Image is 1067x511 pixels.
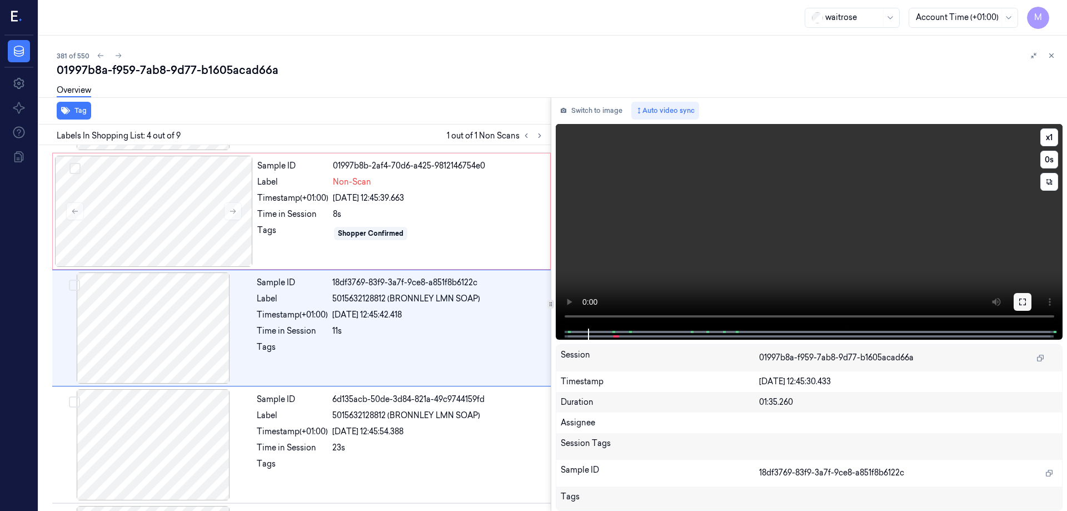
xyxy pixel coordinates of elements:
[759,376,1058,388] div: [DATE] 12:45:30.433
[759,396,1058,408] div: 01:35.260
[257,192,328,204] div: Timestamp (+01:00)
[332,325,544,337] div: 11s
[447,129,546,142] span: 1 out of 1 Non Scans
[333,209,544,220] div: 8s
[332,426,544,438] div: [DATE] 12:45:54.388
[257,277,328,289] div: Sample ID
[257,394,328,405] div: Sample ID
[257,176,328,188] div: Label
[257,293,328,305] div: Label
[332,410,480,421] span: 5015632128812 (BRONNLEY LMN SOAP)
[69,280,80,291] button: Select row
[332,442,544,454] div: 23s
[57,51,89,61] span: 381 of 550
[257,325,328,337] div: Time in Session
[338,229,403,239] div: Shopper Confirmed
[332,394,544,405] div: 6d135acb-50de-3d84-821a-49c9744159fd
[561,464,760,482] div: Sample ID
[257,410,328,421] div: Label
[556,102,627,120] button: Switch to image
[257,160,328,172] div: Sample ID
[1040,151,1058,168] button: 0s
[257,209,328,220] div: Time in Session
[561,349,760,367] div: Session
[257,225,328,242] div: Tags
[257,309,328,321] div: Timestamp (+01:00)
[561,396,760,408] div: Duration
[561,491,760,509] div: Tags
[332,309,544,321] div: [DATE] 12:45:42.418
[1040,128,1058,146] button: x1
[631,102,699,120] button: Auto video sync
[561,417,1058,429] div: Assignee
[561,376,760,388] div: Timestamp
[332,293,480,305] span: 5015632128812 (BRONNLEY LMN SOAP)
[332,277,544,289] div: 18df3769-83f9-3a7f-9ce8-a851f8b6122c
[257,458,328,476] div: Tags
[333,160,544,172] div: 01997b8b-2af4-70d6-a425-9812146754e0
[257,426,328,438] div: Timestamp (+01:00)
[257,442,328,454] div: Time in Session
[69,163,81,174] button: Select row
[69,396,80,408] button: Select row
[57,62,1058,78] div: 01997b8a-f959-7ab8-9d77-b1605acad66a
[257,341,328,359] div: Tags
[57,85,91,97] a: Overview
[57,102,91,120] button: Tag
[57,130,181,142] span: Labels In Shopping List: 4 out of 9
[333,192,544,204] div: [DATE] 12:45:39.663
[333,176,371,188] span: Non-Scan
[759,352,914,364] span: 01997b8a-f959-7ab8-9d77-b1605acad66a
[1027,7,1049,29] button: M
[561,438,760,455] div: Session Tags
[759,467,904,479] span: 18df3769-83f9-3a7f-9ce8-a851f8b6122c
